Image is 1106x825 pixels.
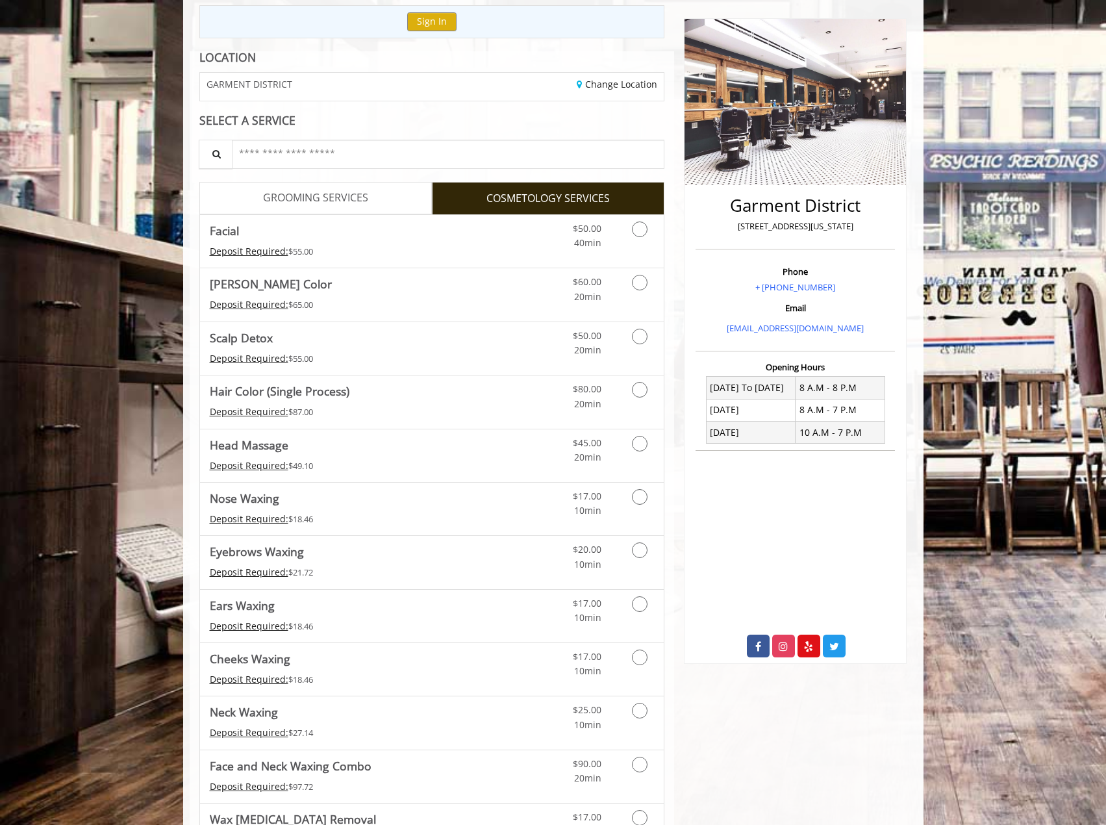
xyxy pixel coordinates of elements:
[574,665,601,677] span: 10min
[574,504,601,516] span: 10min
[706,377,796,399] td: [DATE] To [DATE]
[699,196,892,215] h2: Garment District
[796,422,885,444] td: 10 A.M - 7 P.M
[573,650,601,663] span: $17.00
[210,222,239,240] b: Facial
[210,619,471,633] div: $18.46
[573,222,601,235] span: $50.00
[706,399,796,421] td: [DATE]
[207,79,292,89] span: GARMENT DISTRICT
[210,382,349,400] b: Hair Color (Single Process)
[210,512,471,526] div: $18.46
[486,190,610,207] span: COSMETOLOGY SERVICES
[699,267,892,276] h3: Phone
[210,459,288,472] span: This service needs some Advance to be paid before we block your appointment
[573,597,601,609] span: $17.00
[210,726,471,740] div: $27.14
[210,726,288,739] span: This service needs some Advance to be paid before we block your appointment
[696,362,895,372] h3: Opening Hours
[210,245,288,257] span: This service needs some Advance to be paid before we block your appointment
[210,672,471,687] div: $18.46
[574,398,601,410] span: 20min
[796,377,885,399] td: 8 A.M - 8 P.M
[574,236,601,249] span: 40min
[199,114,665,127] div: SELECT A SERVICE
[727,322,864,334] a: [EMAIL_ADDRESS][DOMAIN_NAME]
[699,303,892,312] h3: Email
[210,351,471,366] div: $55.00
[573,275,601,288] span: $60.00
[210,459,471,473] div: $49.10
[210,542,304,561] b: Eyebrows Waxing
[574,558,601,570] span: 10min
[573,811,601,823] span: $17.00
[574,451,601,463] span: 20min
[573,437,601,449] span: $45.00
[210,275,332,293] b: [PERSON_NAME] Color
[210,780,288,793] span: This service needs some Advance to be paid before we block your appointment
[210,596,275,615] b: Ears Waxing
[210,620,288,632] span: This service needs some Advance to be paid before we block your appointment
[199,140,233,169] button: Service Search
[210,298,471,312] div: $65.00
[699,220,892,233] p: [STREET_ADDRESS][US_STATE]
[755,281,835,293] a: + [PHONE_NUMBER]
[210,513,288,525] span: This service needs some Advance to be paid before we block your appointment
[574,611,601,624] span: 10min
[577,78,657,90] a: Change Location
[407,12,457,31] button: Sign In
[210,757,371,775] b: Face and Neck Waxing Combo
[574,344,601,356] span: 20min
[574,290,601,303] span: 20min
[573,543,601,555] span: $20.00
[210,780,471,794] div: $97.72
[573,329,601,342] span: $50.00
[573,383,601,395] span: $80.00
[573,704,601,716] span: $25.00
[210,489,279,507] b: Nose Waxing
[210,703,278,721] b: Neck Waxing
[574,772,601,784] span: 20min
[210,405,288,418] span: This service needs some Advance to be paid before we block your appointment
[210,566,288,578] span: This service needs some Advance to be paid before we block your appointment
[210,405,471,419] div: $87.00
[210,565,471,579] div: $21.72
[199,49,256,65] b: LOCATION
[210,650,290,668] b: Cheeks Waxing
[210,244,471,259] div: $55.00
[706,422,796,444] td: [DATE]
[210,329,273,347] b: Scalp Detox
[210,298,288,311] span: This service needs some Advance to be paid before we block your appointment
[796,399,885,421] td: 8 A.M - 7 P.M
[573,490,601,502] span: $17.00
[573,757,601,770] span: $90.00
[263,190,368,207] span: GROOMING SERVICES
[210,352,288,364] span: This service needs some Advance to be paid before we block your appointment
[210,673,288,685] span: This service needs some Advance to be paid before we block your appointment
[574,718,601,731] span: 10min
[210,436,288,454] b: Head Massage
